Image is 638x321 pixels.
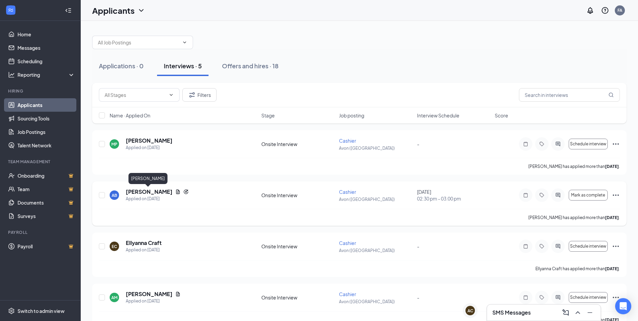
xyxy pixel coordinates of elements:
[175,189,181,194] svg: Document
[261,294,335,301] div: Onsite Interview
[17,112,75,125] a: Sourcing Tools
[126,247,162,253] div: Applied on [DATE]
[126,239,162,247] h5: Ellyanna Craft
[110,112,150,119] span: Name · Applied On
[17,240,75,253] a: PayrollCrown
[7,7,14,13] svg: WorkstreamLogo
[339,112,364,119] span: Job posting
[612,191,620,199] svg: Ellipses
[617,7,622,13] div: FA
[261,192,335,199] div: Onsite Interview
[261,112,275,119] span: Stage
[261,243,335,250] div: Onsite Interview
[105,91,166,99] input: All Stages
[261,141,335,147] div: Onsite Interview
[538,295,546,300] svg: Tag
[339,248,413,253] p: Avon ([GEOGRAPHIC_DATA])
[554,244,562,249] svg: ActiveChat
[538,244,546,249] svg: Tag
[126,144,173,151] div: Applied on [DATE]
[17,71,75,78] div: Reporting
[569,292,608,303] button: Schedule interview
[569,241,608,252] button: Schedule interview
[112,244,117,249] div: EC
[175,291,181,297] svg: Document
[17,98,75,112] a: Applicants
[339,145,413,151] p: Avon ([GEOGRAPHIC_DATA])
[554,192,562,198] svg: ActiveChat
[554,141,562,147] svg: ActiveChat
[112,192,117,198] div: AB
[339,138,356,144] span: Cashier
[572,307,583,318] button: ChevronUp
[417,141,419,147] span: -
[8,308,15,314] svg: Settings
[8,229,74,235] div: Payroll
[554,295,562,300] svg: ActiveChat
[126,195,189,202] div: Applied on [DATE]
[570,295,606,300] span: Schedule interview
[538,192,546,198] svg: Tag
[164,62,202,70] div: Interviews · 5
[612,140,620,148] svg: Ellipses
[615,298,631,314] div: Open Intercom Messenger
[570,142,606,146] span: Schedule interview
[65,7,72,14] svg: Collapse
[605,164,619,169] b: [DATE]
[522,295,530,300] svg: Note
[519,88,620,102] input: Search in interviews
[188,91,196,99] svg: Filter
[605,215,619,220] b: [DATE]
[17,169,75,182] a: OnboardingCrown
[612,242,620,250] svg: Ellipses
[17,308,65,314] div: Switch to admin view
[339,197,413,202] p: Avon ([GEOGRAPHIC_DATA])
[92,5,135,16] h1: Applicants
[522,192,530,198] svg: Note
[339,189,356,195] span: Cashier
[126,188,173,195] h5: [PERSON_NAME]
[17,28,75,41] a: Home
[168,92,174,98] svg: ChevronDown
[17,139,75,152] a: Talent Network
[528,215,620,220] p: [PERSON_NAME] has applied more than .
[126,298,181,305] div: Applied on [DATE]
[417,188,491,202] div: [DATE]
[8,88,74,94] div: Hiring
[601,6,609,14] svg: QuestionInfo
[417,195,491,202] span: 02:30 pm - 03:00 pm
[17,209,75,223] a: SurveysCrown
[99,62,144,70] div: Applications · 0
[339,299,413,305] p: Avon ([GEOGRAPHIC_DATA])
[538,141,546,147] svg: Tag
[522,244,530,249] svg: Note
[492,309,531,316] h3: SMS Messages
[562,309,570,317] svg: ComposeMessage
[612,293,620,301] svg: Ellipses
[128,173,167,184] div: [PERSON_NAME]
[571,193,605,198] span: Mark as complete
[126,290,173,298] h5: [PERSON_NAME]
[467,308,473,314] div: AC
[417,112,459,119] span: Interview Schedule
[495,112,508,119] span: Score
[560,307,571,318] button: ComposeMessage
[17,182,75,196] a: TeamCrown
[569,139,608,149] button: Schedule interview
[528,164,620,169] p: [PERSON_NAME] has applied more than .
[522,141,530,147] svg: Note
[569,190,608,201] button: Mark as complete
[98,39,179,46] input: All Job Postings
[585,307,595,318] button: Minimize
[608,92,614,98] svg: MagnifyingGlass
[17,196,75,209] a: DocumentsCrown
[126,137,173,144] h5: [PERSON_NAME]
[605,266,619,271] b: [DATE]
[182,40,187,45] svg: ChevronDown
[417,243,419,249] span: -
[17,55,75,68] a: Scheduling
[417,294,419,300] span: -
[111,141,117,147] div: MP
[535,266,620,272] p: Ellyanna Craft has applied more than .
[586,309,594,317] svg: Minimize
